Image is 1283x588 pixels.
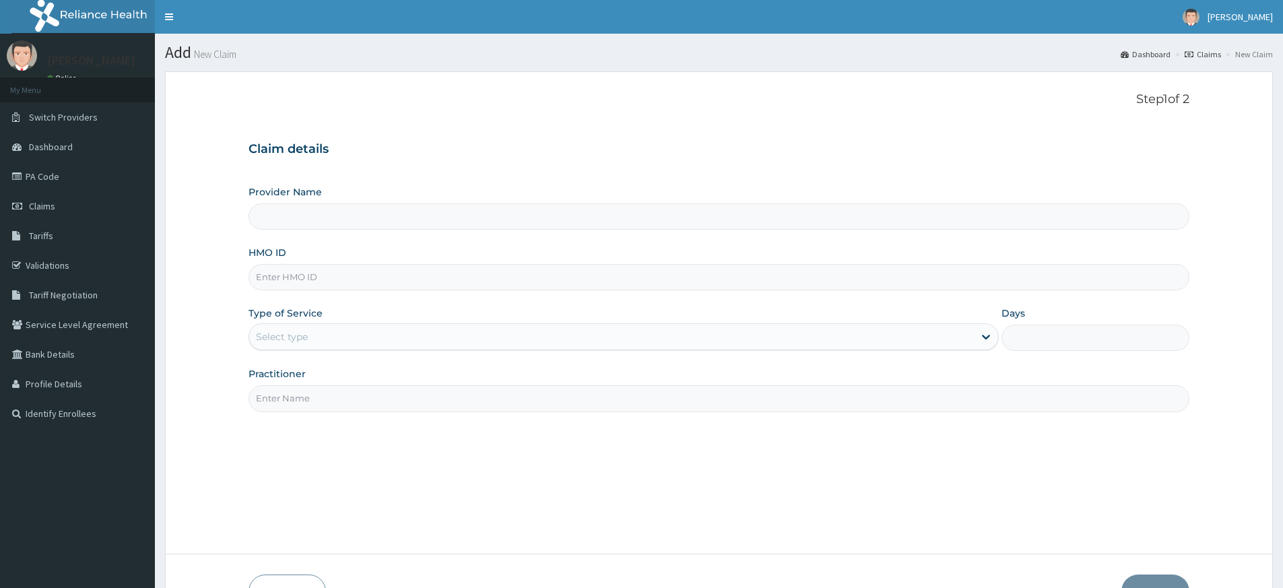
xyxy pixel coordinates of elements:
label: Practitioner [249,367,306,381]
img: User Image [7,40,37,71]
span: Switch Providers [29,111,98,123]
a: Online [47,73,79,83]
label: Days [1001,306,1025,320]
label: Provider Name [249,185,322,199]
span: Tariff Negotiation [29,289,98,301]
h3: Claim details [249,142,1189,157]
p: Step 1 of 2 [249,92,1189,107]
span: Claims [29,200,55,212]
img: User Image [1183,9,1199,26]
span: [PERSON_NAME] [1208,11,1273,23]
input: Enter HMO ID [249,264,1189,290]
span: Dashboard [29,141,73,153]
h1: Add [165,44,1273,61]
a: Dashboard [1121,48,1171,60]
small: New Claim [191,49,236,59]
span: Tariffs [29,230,53,242]
a: Claims [1185,48,1221,60]
p: [PERSON_NAME] [47,55,135,67]
li: New Claim [1222,48,1273,60]
input: Enter Name [249,385,1189,412]
div: Select type [256,330,308,344]
label: HMO ID [249,246,286,259]
label: Type of Service [249,306,323,320]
